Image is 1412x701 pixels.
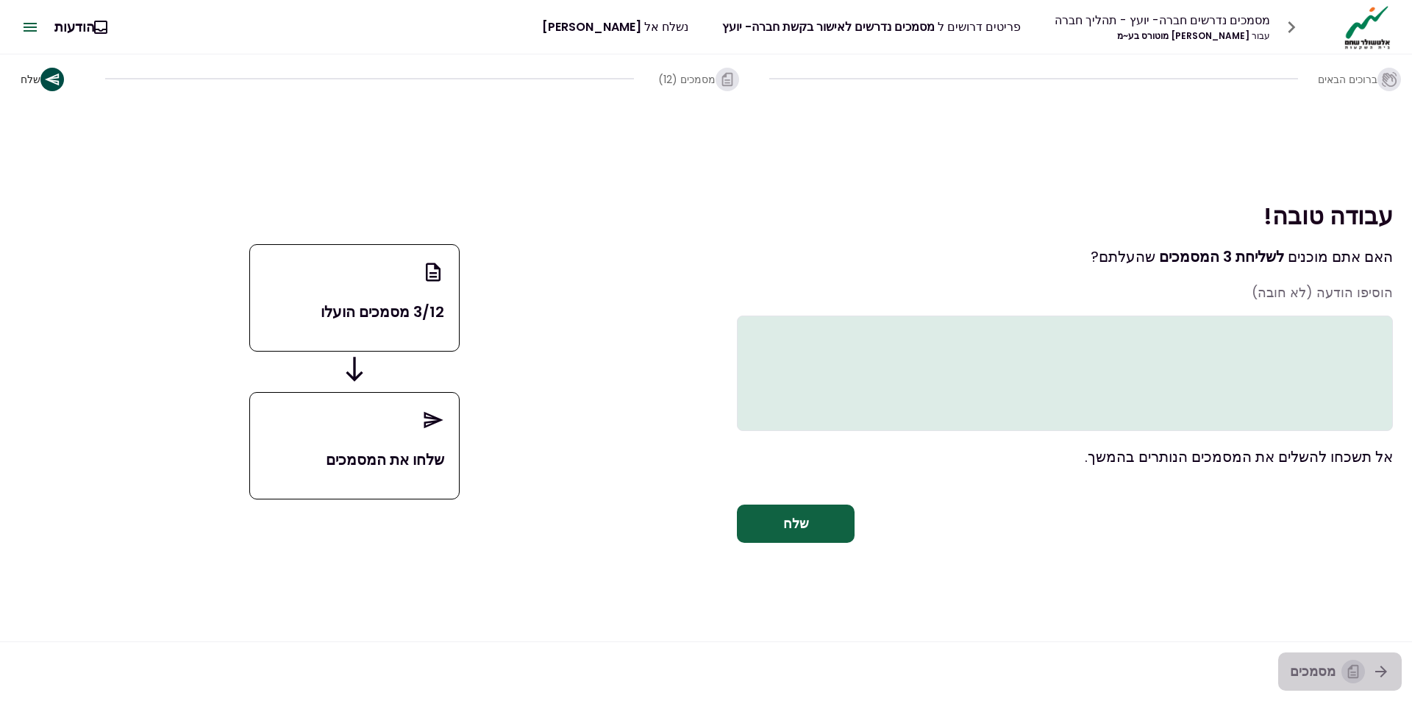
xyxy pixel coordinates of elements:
[657,56,746,103] button: מסמכים (12)
[737,505,855,543] button: שלח
[1318,72,1377,87] span: ברוכים הבאים
[737,246,1393,268] p: האם אתם מוכנים שהעלתם ?
[9,56,82,103] button: שלח
[1252,29,1270,42] span: עבור
[1290,660,1365,683] div: מסמכים
[1278,652,1402,691] button: מסמכים
[542,18,688,36] div: נשלח אל
[542,18,641,35] span: [PERSON_NAME]
[43,8,127,46] button: הודעות
[265,449,443,471] p: שלחו את המסמכים
[737,201,1393,231] h1: עבודה טובה!
[265,301,443,323] p: 3/12 מסמכים הועלו
[737,282,1393,302] p: הוסיפו הודעה (לא חובה)
[737,446,1393,468] p: אל תשכחו להשלים את המסמכים הנותרים בהמשך.
[658,72,716,87] span: מסמכים (12)
[1055,29,1270,43] div: [PERSON_NAME] מוטורס בע~מ
[1322,56,1403,103] button: ברוכים הבאים
[1341,4,1394,50] img: Logo
[722,18,1021,36] div: פריטים דרושים ל
[722,18,935,35] span: מסמכים נדרשים לאישור בקשת חברה- יועץ
[21,72,40,87] span: שלח
[1159,246,1284,267] span: לשליחת 3 המסמכים
[1055,11,1270,29] div: מסמכים נדרשים חברה- יועץ - תהליך חברה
